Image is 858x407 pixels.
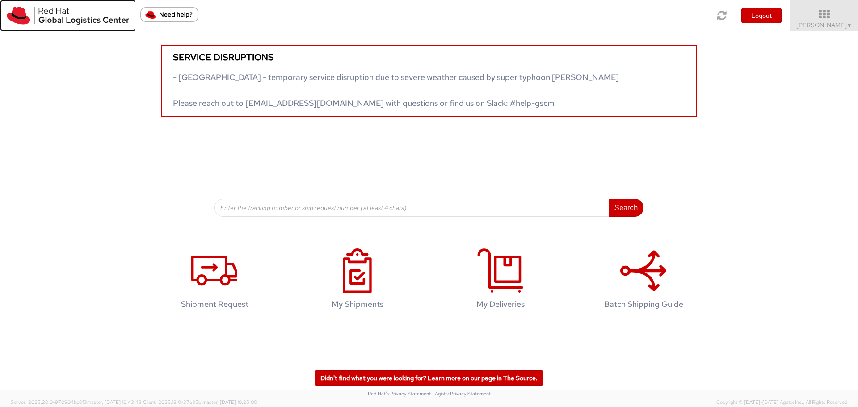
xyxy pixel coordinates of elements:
[443,300,558,309] h4: My Deliveries
[290,239,425,323] a: My Shipments
[147,239,282,323] a: Shipment Request
[11,399,142,405] span: Server: 2025.20.0-970904bc0f3
[432,390,491,397] a: | Agistix Privacy Statement
[140,7,198,22] button: Need help?
[576,239,711,323] a: Batch Shipping Guide
[716,399,847,406] span: Copyright © [DATE]-[DATE] Agistix Inc., All Rights Reserved
[300,300,415,309] h4: My Shipments
[214,199,609,217] input: Enter the tracking number or ship request number (at least 4 chars)
[7,7,129,25] img: rh-logistics-00dfa346123c4ec078e1.svg
[157,300,272,309] h4: Shipment Request
[609,199,643,217] button: Search
[315,370,543,386] a: Didn't find what you were looking for? Learn more on our page in The Source.
[161,45,697,117] a: Service disruptions - [GEOGRAPHIC_DATA] - temporary service disruption due to severe weather caus...
[796,21,852,29] span: [PERSON_NAME]
[847,22,852,29] span: ▼
[741,8,782,23] button: Logout
[87,399,142,405] span: master, [DATE] 10:43:43
[143,399,257,405] span: Client: 2025.18.0-37e85b1
[433,239,568,323] a: My Deliveries
[173,52,685,62] h5: Service disruptions
[586,300,701,309] h4: Batch Shipping Guide
[368,390,431,397] a: Red Hat's Privacy Statement
[173,72,619,108] span: - [GEOGRAPHIC_DATA] - temporary service disruption due to severe weather caused by super typhoon ...
[202,399,257,405] span: master, [DATE] 10:25:00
